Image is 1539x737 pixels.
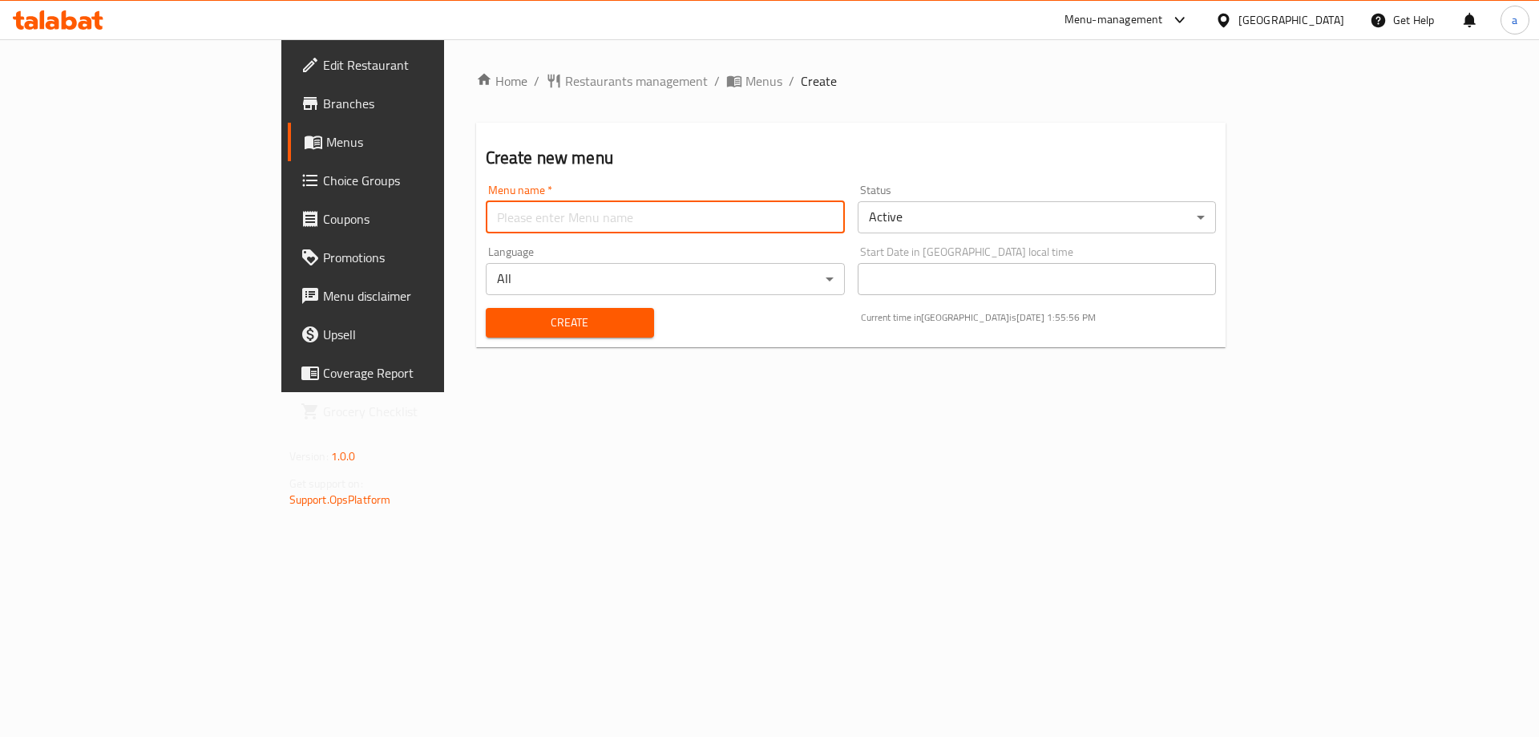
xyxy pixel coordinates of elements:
span: Upsell [323,325,526,344]
span: Promotions [323,248,526,267]
span: Create [801,71,837,91]
span: Edit Restaurant [323,55,526,75]
button: Create [486,308,654,338]
input: Please enter Menu name [486,201,845,233]
span: 1.0.0 [331,446,356,467]
a: Branches [288,84,539,123]
a: Coupons [288,200,539,238]
nav: breadcrumb [476,71,1226,91]
a: Menu disclaimer [288,277,539,315]
li: / [789,71,794,91]
p: Current time in [GEOGRAPHIC_DATA] is [DATE] 1:55:56 PM [861,310,1217,325]
a: Promotions [288,238,539,277]
div: [GEOGRAPHIC_DATA] [1238,11,1344,29]
a: Coverage Report [288,354,539,392]
span: Branches [323,94,526,113]
a: Restaurants management [546,71,708,91]
span: Get support on: [289,473,363,494]
span: Restaurants management [565,71,708,91]
div: Active [858,201,1217,233]
a: Edit Restaurant [288,46,539,84]
a: Support.OpsPlatform [289,489,391,510]
div: All [486,263,845,295]
span: Menu disclaimer [323,286,526,306]
span: Choice Groups [323,171,526,190]
span: a [1512,11,1517,29]
span: Grocery Checklist [323,402,526,421]
a: Upsell [288,315,539,354]
a: Menus [288,123,539,161]
span: Coverage Report [323,363,526,383]
span: Menus [745,71,782,91]
span: Version: [289,446,329,467]
span: Coupons [323,209,526,229]
div: Menu-management [1064,10,1163,30]
li: / [714,71,720,91]
a: Grocery Checklist [288,392,539,431]
span: Menus [326,132,526,152]
span: Create [499,313,641,333]
a: Choice Groups [288,161,539,200]
a: Menus [726,71,782,91]
h2: Create new menu [486,146,1217,170]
